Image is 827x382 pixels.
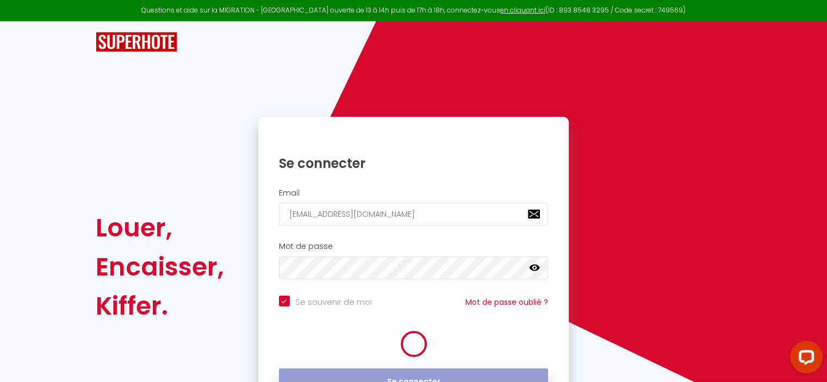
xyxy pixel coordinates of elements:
[96,208,224,247] div: Louer,
[279,242,549,251] h2: Mot de passe
[96,32,177,52] img: SuperHote logo
[279,155,549,172] h1: Se connecter
[279,203,549,226] input: Ton Email
[465,297,548,308] a: Mot de passe oublié ?
[279,189,549,198] h2: Email
[500,5,545,15] a: en cliquant ici
[96,286,224,325] div: Kiffer.
[781,336,827,382] iframe: LiveChat chat widget
[96,247,224,286] div: Encaisser,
